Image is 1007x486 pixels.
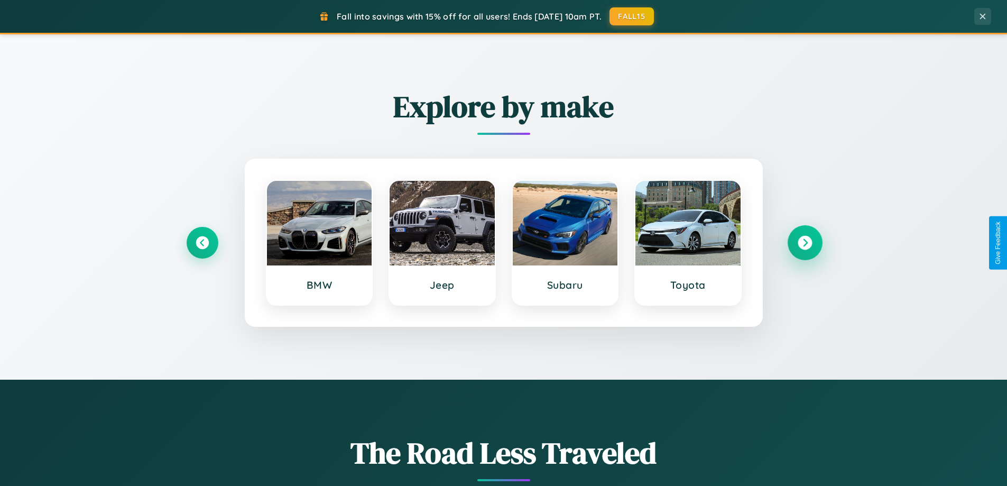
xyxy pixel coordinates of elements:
[187,86,821,127] h2: Explore by make
[523,279,607,291] h3: Subaru
[994,222,1002,264] div: Give Feedback
[278,279,362,291] h3: BMW
[187,433,821,473] h1: The Road Less Traveled
[646,279,730,291] h3: Toyota
[337,11,602,22] span: Fall into savings with 15% off for all users! Ends [DATE] 10am PT.
[400,279,484,291] h3: Jeep
[609,7,654,25] button: FALL15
